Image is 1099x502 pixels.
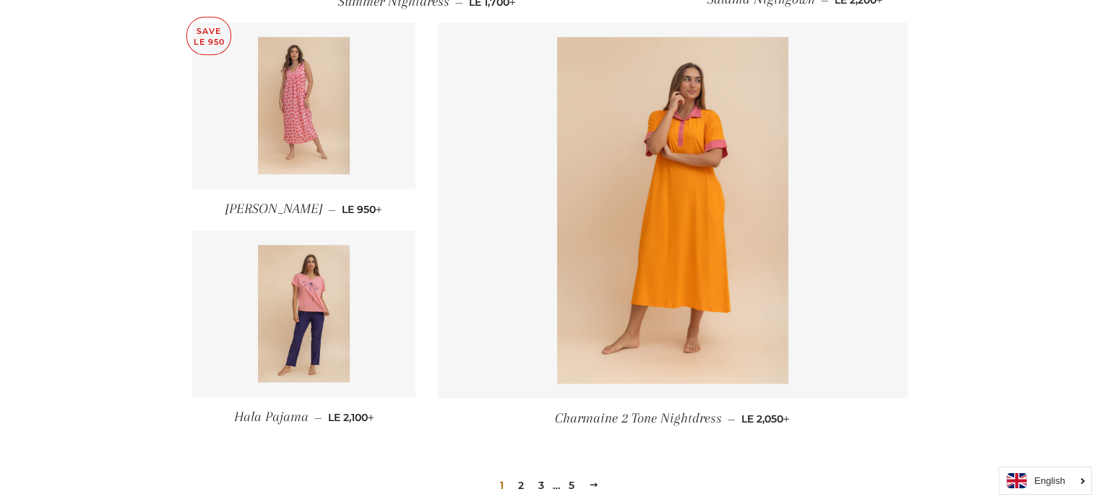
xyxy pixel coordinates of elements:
span: [PERSON_NAME] [225,201,322,217]
i: English [1034,476,1065,485]
span: 1 [494,475,509,496]
a: Charmaine 2 Tone Nightdress — LE 2,050 [438,398,908,439]
a: [PERSON_NAME] — LE 950 [192,189,416,230]
span: — [328,203,336,216]
span: Hala Pajama [233,409,308,425]
span: — [314,411,322,424]
a: English [1007,473,1084,488]
span: LE 950 [342,203,382,216]
a: 2 [512,475,530,496]
a: Hala Pajama — LE 2,100 [192,397,416,438]
span: … [553,480,560,490]
span: LE 2,050 [741,412,790,425]
p: Save LE 950 [187,17,230,54]
span: LE 2,100 [327,411,374,424]
span: — [728,412,736,425]
span: Charmaine 2 Tone Nightdress [555,410,722,426]
a: 5 [563,475,580,496]
a: 3 [533,475,550,496]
